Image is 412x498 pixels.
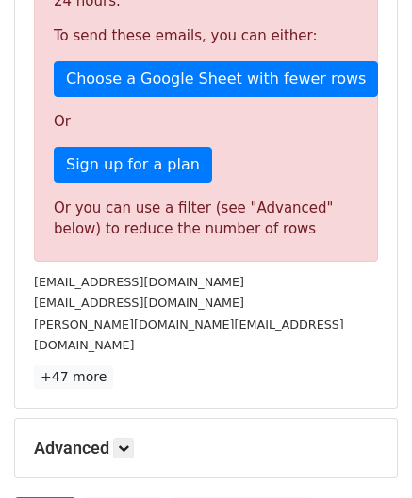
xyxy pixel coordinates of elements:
small: [EMAIL_ADDRESS][DOMAIN_NAME] [34,296,244,310]
div: Or you can use a filter (see "Advanced" below) to reduce the number of rows [54,198,358,240]
p: To send these emails, you can either: [54,26,358,46]
a: Choose a Google Sheet with fewer rows [54,61,378,97]
small: [EMAIL_ADDRESS][DOMAIN_NAME] [34,275,244,289]
a: +47 more [34,365,113,389]
p: Or [54,112,358,132]
h5: Advanced [34,438,378,458]
iframe: Chat Widget [318,408,412,498]
small: [PERSON_NAME][DOMAIN_NAME][EMAIL_ADDRESS][DOMAIN_NAME] [34,317,344,353]
a: Sign up for a plan [54,147,212,183]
